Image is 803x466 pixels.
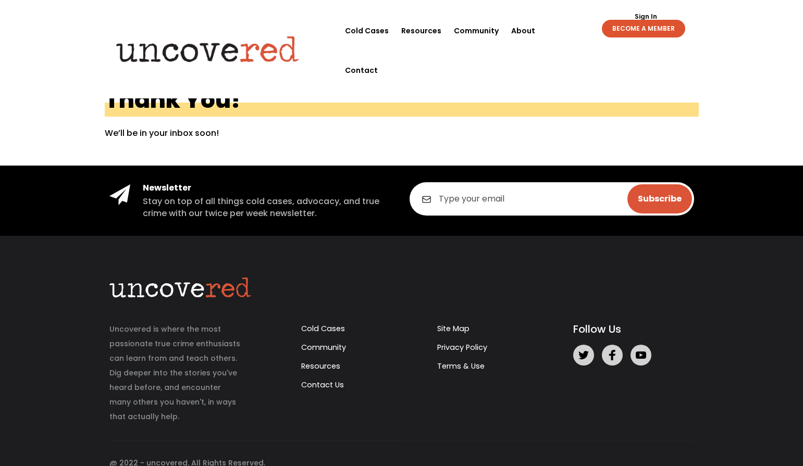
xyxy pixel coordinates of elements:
h5: Stay on top of all things cold cases, advocacy, and true crime with our twice per week newsletter. [143,196,394,219]
a: Resources [401,11,441,51]
a: Site Map [437,323,470,334]
input: Type your email [410,182,694,216]
a: Community [454,11,499,51]
a: Resources [301,361,340,371]
a: Cold Cases [345,11,389,51]
a: Community [301,342,346,352]
h4: Newsletter [143,182,394,194]
a: Sign In [629,14,663,20]
a: About [511,11,535,51]
a: Contact Us [301,380,344,390]
input: Subscribe [627,184,692,213]
a: Privacy Policy [437,342,487,352]
h1: Thank You! [105,88,699,117]
img: Uncovered logo [107,29,308,69]
h5: Follow Us [573,322,694,336]
a: Cold Cases [301,323,345,334]
p: Uncovered is where the most passionate true crime enthusiasts can learn from and teach others. Di... [109,322,244,424]
a: Contact [345,51,378,90]
a: Terms & Use [437,361,485,371]
p: We’ll be in your inbox soon! [105,127,699,140]
a: BECOME A MEMBER [602,20,685,37]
